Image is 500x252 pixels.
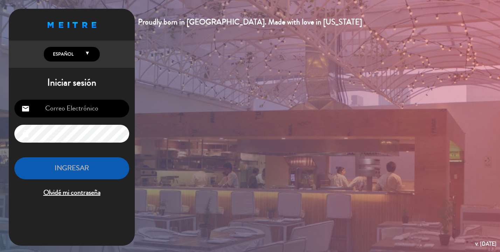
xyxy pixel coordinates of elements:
[21,105,30,113] i: email
[14,100,129,117] input: Correo Electrónico
[21,130,30,138] i: lock
[9,77,135,89] h1: Iniciar sesión
[51,51,74,58] span: Español
[14,157,129,179] button: INGRESAR
[14,187,129,199] span: Olvidé mi contraseña
[475,239,496,249] div: v. [DATE]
